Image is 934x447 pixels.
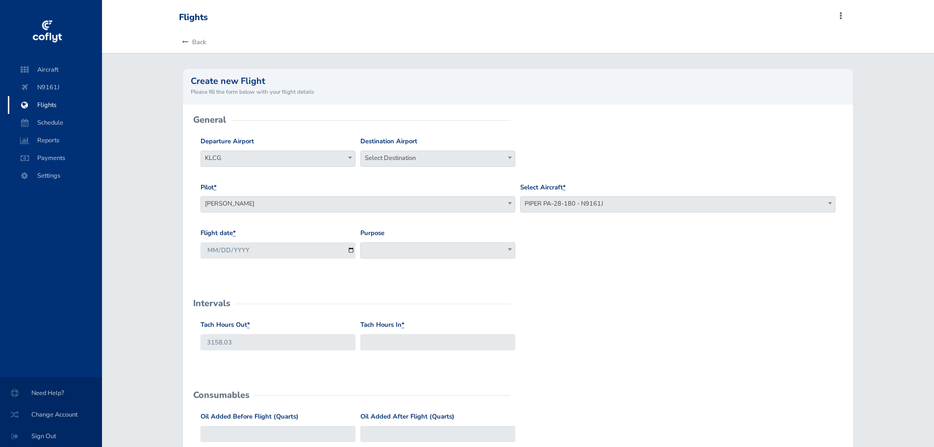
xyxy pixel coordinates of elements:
[563,183,566,192] abbr: required
[201,151,355,167] span: KLCG
[360,136,417,147] label: Destination Airport
[214,183,217,192] abbr: required
[12,427,90,445] span: Sign Out
[18,61,92,79] span: Aircraft
[179,31,206,53] a: Back
[193,115,226,124] h2: General
[18,131,92,149] span: Reports
[360,320,404,330] label: Tach Hours In
[201,136,254,147] label: Departure Airport
[193,299,230,308] h2: Intervals
[360,228,384,238] label: Purpose
[520,183,566,193] label: Select Aircraft
[201,197,515,210] span: Travis Meyer
[191,87,845,96] small: Please fill the form below with your flight details
[18,149,92,167] span: Payments
[360,151,515,167] span: Select Destination
[201,151,355,165] span: KLCG
[201,183,217,193] label: Pilot
[201,228,236,238] label: Flight date
[18,96,92,114] span: Flights
[18,167,92,184] span: Settings
[18,114,92,131] span: Schedule
[191,77,845,85] h2: Create new Flight
[520,196,835,212] span: PIPER PA-28-180 - N9161J
[233,229,236,237] abbr: required
[201,320,250,330] label: Tach Hours Out
[12,384,90,402] span: Need Help?
[247,320,250,329] abbr: required
[18,79,92,96] span: N9161J
[402,320,404,329] abbr: required
[201,412,299,422] label: Oil Added Before Flight (Quarts)
[361,151,515,165] span: Select Destination
[179,12,208,23] div: Flights
[31,17,63,47] img: coflyt logo
[201,196,515,212] span: Travis Meyer
[360,412,454,422] label: Oil Added After Flight (Quarts)
[193,391,250,399] h2: Consumables
[521,197,834,210] span: PIPER PA-28-180 - N9161J
[12,406,90,423] span: Change Account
